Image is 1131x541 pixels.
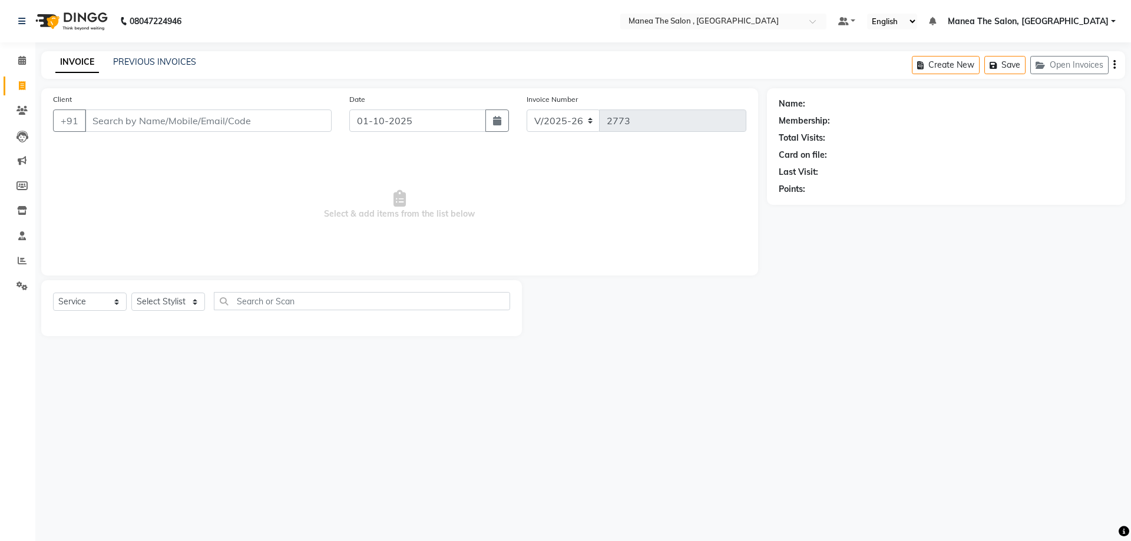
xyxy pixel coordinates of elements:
button: Create New [912,56,980,74]
label: Invoice Number [527,94,578,105]
label: Client [53,94,72,105]
b: 08047224946 [130,5,181,38]
button: +91 [53,109,86,132]
div: Membership: [779,115,830,127]
input: Search by Name/Mobile/Email/Code [85,109,332,132]
a: INVOICE [55,52,99,73]
span: Select & add items from the list below [53,146,746,264]
button: Open Invoices [1030,56,1109,74]
div: Card on file: [779,149,827,161]
img: logo [30,5,111,38]
label: Date [349,94,365,105]
button: Save [984,56,1026,74]
input: Search or Scan [214,292,510,310]
a: PREVIOUS INVOICES [113,57,196,67]
div: Last Visit: [779,166,818,178]
div: Name: [779,98,805,110]
div: Total Visits: [779,132,825,144]
span: Manea The Salon, [GEOGRAPHIC_DATA] [948,15,1109,28]
div: Points: [779,183,805,195]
